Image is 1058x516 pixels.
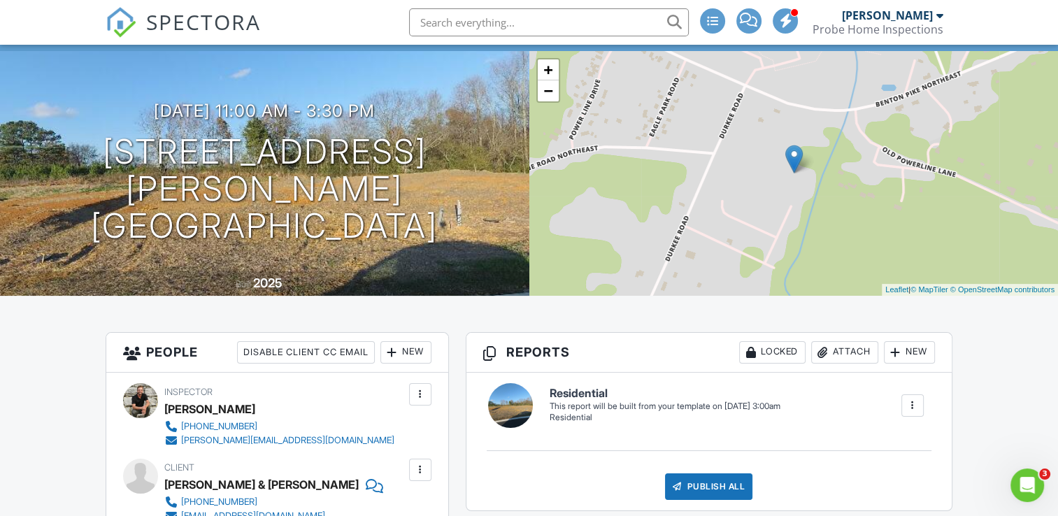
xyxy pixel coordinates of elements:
h6: Residential [550,387,780,400]
span: Client [164,462,194,473]
a: [PHONE_NUMBER] [164,420,394,433]
a: [PHONE_NUMBER] [164,495,372,509]
div: Publish All [665,473,752,500]
div: New [380,341,431,364]
div: Probe Home Inspections [813,22,943,36]
div: [PERSON_NAME] [164,399,255,420]
div: Residential [550,412,780,424]
a: Zoom in [538,59,559,80]
div: [PERSON_NAME] & [PERSON_NAME] [164,474,359,495]
span: Inspector [164,387,213,397]
div: New [884,341,935,364]
div: [PERSON_NAME] [842,8,933,22]
h3: People [106,333,448,373]
div: [PHONE_NUMBER] [181,421,257,432]
div: Attach [811,341,878,364]
div: 2025 [253,275,283,290]
div: | [882,284,1058,296]
div: [PHONE_NUMBER] [181,496,257,508]
h1: [STREET_ADDRESS][PERSON_NAME] [GEOGRAPHIC_DATA] [22,134,507,244]
a: © OpenStreetMap contributors [950,285,1055,294]
span: 3 [1039,468,1050,480]
div: Locked [739,341,806,364]
div: This report will be built from your template on [DATE] 3:00am [550,401,780,412]
a: © MapTiler [910,285,948,294]
a: Leaflet [885,285,908,294]
img: The Best Home Inspection Software - Spectora [106,7,136,38]
div: Disable Client CC Email [237,341,375,364]
a: SPECTORA [106,19,261,48]
span: Built [236,279,251,289]
h3: [DATE] 11:00 am - 3:30 pm [154,101,375,120]
a: Zoom out [538,80,559,101]
iframe: Intercom live chat [1010,468,1044,502]
a: [PERSON_NAME][EMAIL_ADDRESS][DOMAIN_NAME] [164,433,394,447]
div: [PERSON_NAME][EMAIL_ADDRESS][DOMAIN_NAME] [181,435,394,446]
h3: Reports [466,333,952,373]
input: Search everything... [409,8,689,36]
span: SPECTORA [146,7,261,36]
